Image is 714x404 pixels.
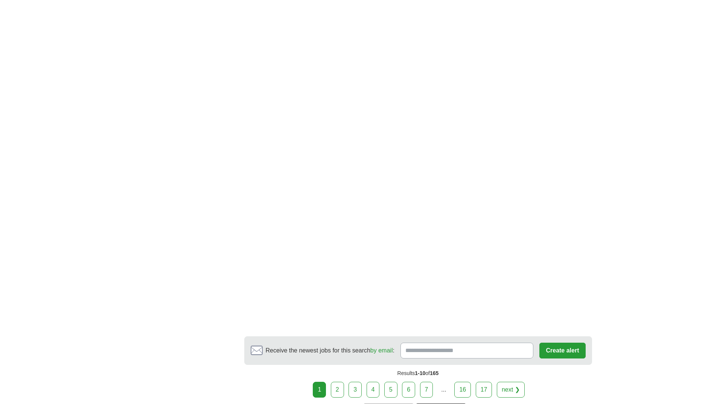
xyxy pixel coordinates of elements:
[402,382,415,398] a: 6
[436,382,451,397] div: ...
[539,343,585,358] button: Create alert
[244,365,592,382] div: Results of
[313,382,326,398] div: 1
[370,347,393,354] a: by email
[349,382,362,398] a: 3
[266,346,394,355] span: Receive the newest jobs for this search :
[367,382,380,398] a: 4
[454,382,471,398] a: 16
[420,382,433,398] a: 7
[384,382,397,398] a: 5
[415,370,425,376] span: 1-10
[331,382,344,398] a: 2
[430,370,438,376] span: 165
[497,382,525,398] a: next ❯
[476,382,492,398] a: 17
